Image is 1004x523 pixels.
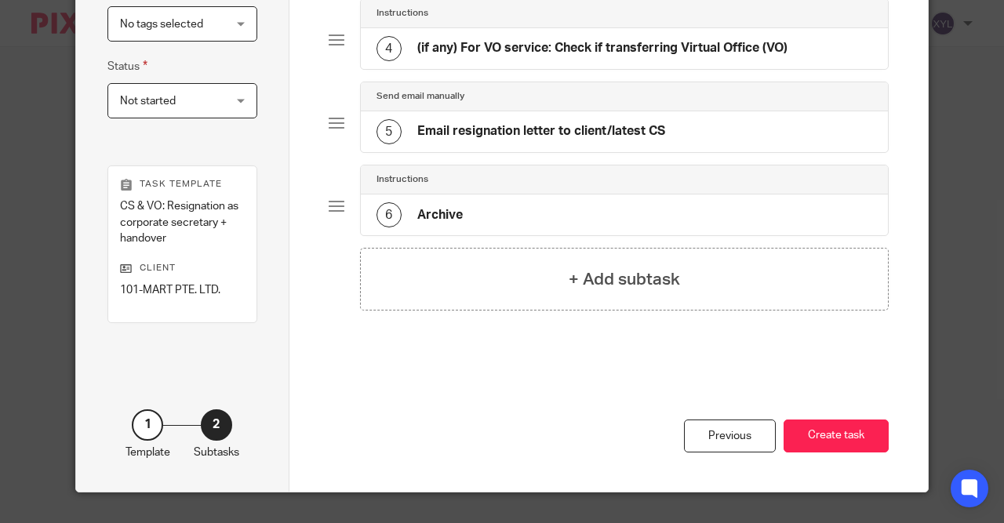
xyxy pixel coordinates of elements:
[376,202,402,227] div: 6
[376,7,428,20] h4: Instructions
[120,96,176,107] span: Not started
[120,198,245,246] p: CS & VO: Resignation as corporate secretary + handover
[417,123,665,140] h4: Email resignation letter to client/latest CS
[376,90,464,103] h4: Send email manually
[784,419,889,453] button: Create task
[201,409,232,441] div: 2
[120,178,245,191] p: Task template
[132,409,163,441] div: 1
[684,419,776,453] div: Previous
[120,262,245,274] p: Client
[376,173,428,186] h4: Instructions
[376,119,402,144] div: 5
[417,40,788,56] h4: (if any) For VO service: Check if transferring Virtual Office (VO)
[107,57,147,75] label: Status
[417,207,463,223] h4: Archive
[569,267,680,292] h4: + Add subtask
[120,282,245,298] p: 101-MART PTE. LTD.
[120,19,203,30] span: No tags selected
[125,445,170,460] p: Template
[194,445,239,460] p: Subtasks
[376,36,402,61] div: 4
